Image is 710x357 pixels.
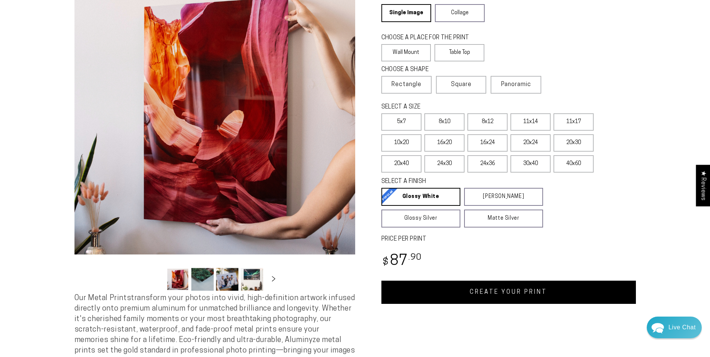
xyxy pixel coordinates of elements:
[383,257,389,268] span: $
[501,82,531,88] span: Panoramic
[424,155,464,173] label: 24x30
[424,134,464,152] label: 16x20
[424,113,464,131] label: 8x10
[511,134,551,152] label: 20x24
[451,80,472,89] span: Square
[467,155,508,173] label: 24x36
[381,103,531,112] legend: SELECT A SIZE
[381,210,460,228] a: Glossy Silver
[554,155,594,173] label: 40x60
[216,268,238,291] button: Load image 3 in gallery view
[381,4,431,22] a: Single Image
[381,177,525,186] legend: SELECT A FINISH
[511,155,551,173] label: 30x40
[381,113,421,131] label: 5x7
[467,134,508,152] label: 16x24
[265,271,282,287] button: Slide right
[381,254,422,269] bdi: 87
[464,188,543,206] a: [PERSON_NAME]
[408,253,422,262] sup: .90
[554,113,594,131] label: 11x17
[381,188,460,206] a: Glossy White
[647,317,702,338] div: Chat widget toggle
[435,44,484,61] label: Table Top
[381,65,479,74] legend: CHOOSE A SHAPE
[381,34,478,42] legend: CHOOSE A PLACE FOR THE PRINT
[381,44,431,61] label: Wall Mount
[241,268,263,291] button: Load image 4 in gallery view
[191,268,214,291] button: Load image 2 in gallery view
[381,155,421,173] label: 20x40
[167,268,189,291] button: Load image 1 in gallery view
[467,113,508,131] label: 8x12
[391,80,421,89] span: Rectangle
[435,4,485,22] a: Collage
[381,235,636,244] label: PRICE PER PRINT
[668,317,696,338] div: Contact Us Directly
[696,165,710,206] div: Click to open Judge.me floating reviews tab
[511,113,551,131] label: 11x14
[381,134,421,152] label: 10x20
[554,134,594,152] label: 20x30
[381,281,636,304] a: CREATE YOUR PRINT
[148,271,164,287] button: Slide left
[464,210,543,228] a: Matte Silver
